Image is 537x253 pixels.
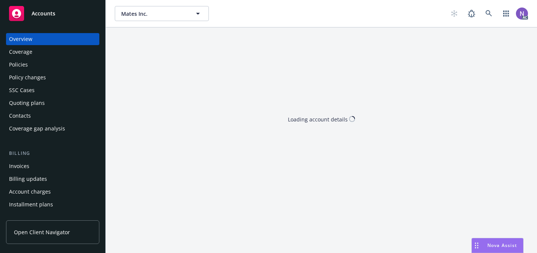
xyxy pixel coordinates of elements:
span: Nova Assist [487,242,517,248]
a: Switch app [499,6,514,21]
a: Policy changes [6,71,99,83]
img: photo [516,8,528,20]
a: Accounts [6,3,99,24]
a: Quoting plans [6,97,99,109]
a: Billing updates [6,173,99,185]
a: Search [481,6,496,21]
div: Coverage [9,46,32,58]
div: Billing updates [9,173,47,185]
a: Installment plans [6,198,99,211]
a: Invoices [6,160,99,172]
div: Contacts [9,110,31,122]
div: Account charges [9,186,51,198]
span: Accounts [32,11,55,17]
a: Overview [6,33,99,45]
a: Report a Bug [464,6,479,21]
div: Loading account details [288,115,348,123]
div: Quoting plans [9,97,45,109]
button: Nova Assist [472,238,523,253]
a: Start snowing [447,6,462,21]
a: SSC Cases [6,84,99,96]
div: Overview [9,33,32,45]
a: Coverage gap analysis [6,123,99,135]
div: Policies [9,59,28,71]
div: Coverage gap analysis [9,123,65,135]
div: Invoices [9,160,29,172]
span: Mates Inc. [121,10,186,18]
div: SSC Cases [9,84,35,96]
div: Installment plans [9,198,53,211]
a: Account charges [6,186,99,198]
span: Open Client Navigator [14,228,70,236]
div: Billing [6,150,99,157]
div: Policy changes [9,71,46,83]
a: Contacts [6,110,99,122]
a: Coverage [6,46,99,58]
button: Mates Inc. [115,6,209,21]
div: Drag to move [472,238,481,253]
a: Policies [6,59,99,71]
